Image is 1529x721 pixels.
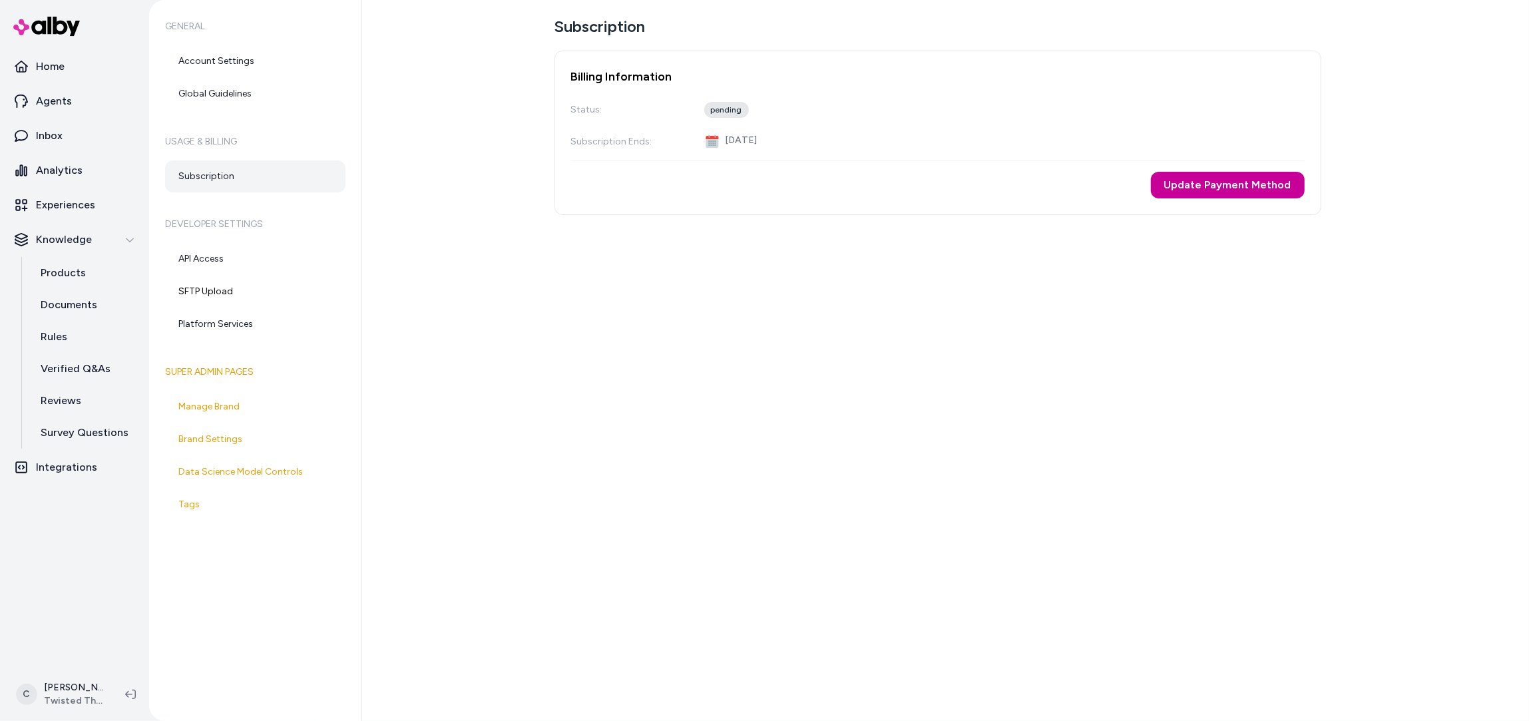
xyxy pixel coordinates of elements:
button: Knowledge [5,224,144,256]
div: Subscription Ends: [571,135,678,148]
p: Experiences [36,197,95,213]
p: Verified Q&As [41,361,110,377]
h1: Subscription [554,16,1321,37]
span: Twisted Throttle [44,694,104,708]
button: Update Payment Method [1151,172,1305,198]
a: Home [5,51,144,83]
a: Survey Questions [27,417,144,449]
a: Data Science Model Controls [165,456,345,488]
h6: General [165,8,345,45]
a: SFTP Upload [165,276,345,308]
a: Experiences [5,189,144,221]
p: Products [41,265,86,281]
div: [DATE] [704,134,758,150]
a: Manage Brand [165,391,345,423]
h2: Billing Information [571,67,1305,86]
a: Integrations [5,451,144,483]
p: Documents [41,297,97,313]
p: Home [36,59,65,75]
p: Integrations [36,459,97,475]
a: Rules [27,321,144,353]
p: Analytics [36,162,83,178]
a: Documents [27,289,144,321]
span: C [16,684,37,705]
a: Subscription [165,160,345,192]
a: Brand Settings [165,423,345,455]
h6: Usage & Billing [165,123,345,160]
p: Agents [36,93,72,109]
p: Rules [41,329,67,345]
p: Knowledge [36,232,92,248]
p: Reviews [41,393,81,409]
p: Survey Questions [41,425,128,441]
a: Analytics [5,154,144,186]
button: C[PERSON_NAME]Twisted Throttle [8,673,114,716]
img: alby Logo [13,17,80,36]
a: Inbox [5,120,144,152]
p: [PERSON_NAME] [44,681,104,694]
h6: Developer Settings [165,206,345,243]
a: Platform Services [165,308,345,340]
div: pending [704,102,749,118]
a: API Access [165,243,345,275]
div: Status: [571,103,678,117]
a: Verified Q&As [27,353,144,385]
a: Tags [165,489,345,521]
a: Global Guidelines [165,78,345,110]
a: Account Settings [165,45,345,77]
a: Products [27,257,144,289]
a: Agents [5,85,144,117]
h6: Super Admin Pages [165,354,345,391]
p: Inbox [36,128,63,144]
a: Reviews [27,385,144,417]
